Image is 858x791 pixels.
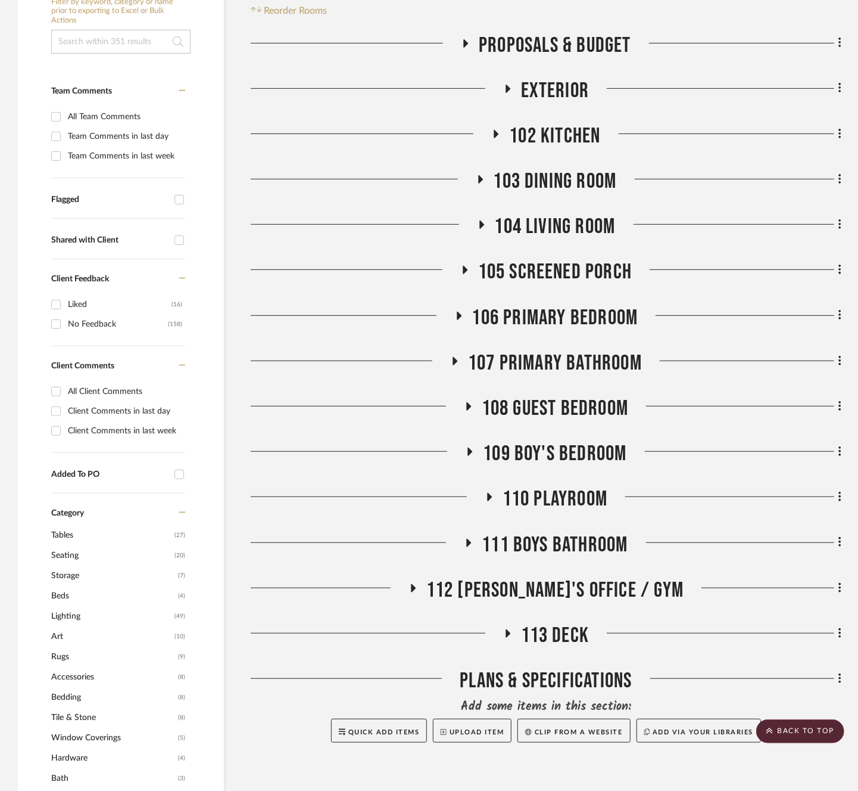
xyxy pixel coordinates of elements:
[68,382,182,401] div: All Client Comments
[68,421,182,441] div: Client Comments in last week
[178,749,185,768] span: (4)
[51,606,171,626] span: Lighting
[483,441,626,467] span: 109 Boy's Bedroom
[482,532,628,558] span: 111 Boys Bathroom
[51,195,169,205] div: Flagged
[178,647,185,666] span: (9)
[348,729,420,736] span: Quick Add Items
[178,566,185,585] span: (7)
[521,78,589,104] span: Exterior
[51,626,171,647] span: Art
[51,275,109,283] span: Client Feedback
[51,728,175,748] span: Window Coverings
[178,728,185,747] span: (5)
[51,566,175,586] span: Storage
[51,687,175,708] span: Bedding
[468,350,642,376] span: 107 Primary Bathroom
[171,295,182,314] div: (16)
[495,214,616,240] span: 104 Living Room
[521,623,589,649] span: 113 Deck
[174,526,185,545] span: (27)
[637,719,762,743] button: Add via your libraries
[51,586,175,606] span: Beds
[178,668,185,687] span: (8)
[426,578,684,603] span: 112 [PERSON_NAME]'s Office / Gym
[478,259,632,285] span: 105 Screened Porch
[51,647,175,667] span: Rugs
[472,305,638,331] span: 106 Primary Bedroom
[509,123,600,149] span: 102 Kitchen
[51,545,171,566] span: Seating
[51,362,114,370] span: Client Comments
[178,708,185,727] span: (8)
[51,525,171,545] span: Tables
[503,486,607,512] span: 110 Playroom
[51,768,175,789] span: Bath
[68,295,171,314] div: Liked
[51,30,191,54] input: Search within 351 results
[168,315,182,334] div: (158)
[68,402,182,421] div: Client Comments in last day
[68,315,168,334] div: No Feedback
[756,719,844,743] scroll-to-top-button: BACK TO TOP
[517,719,630,743] button: Clip from a website
[433,719,511,743] button: Upload Item
[51,708,175,728] span: Tile & Stone
[178,587,185,606] span: (4)
[174,607,185,626] span: (49)
[251,4,327,18] button: Reorder Rooms
[178,769,185,788] span: (3)
[174,546,185,565] span: (20)
[331,719,428,743] button: Quick Add Items
[178,688,185,707] span: (8)
[251,699,841,715] div: Add some items in this section:
[51,748,175,768] span: Hardware
[51,235,169,246] div: Shared with Client
[68,127,182,146] div: Team Comments in last day
[482,396,628,421] span: 108 Guest Bedroom
[174,627,185,646] span: (10)
[264,4,327,18] span: Reorder Rooms
[51,667,175,687] span: Accessories
[51,87,112,95] span: Team Comments
[51,470,169,480] div: Added To PO
[51,508,84,519] span: Category
[68,107,182,126] div: All Team Comments
[68,147,182,166] div: Team Comments in last week
[479,33,631,58] span: Proposals & Budget
[494,169,617,194] span: 103 Dining Room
